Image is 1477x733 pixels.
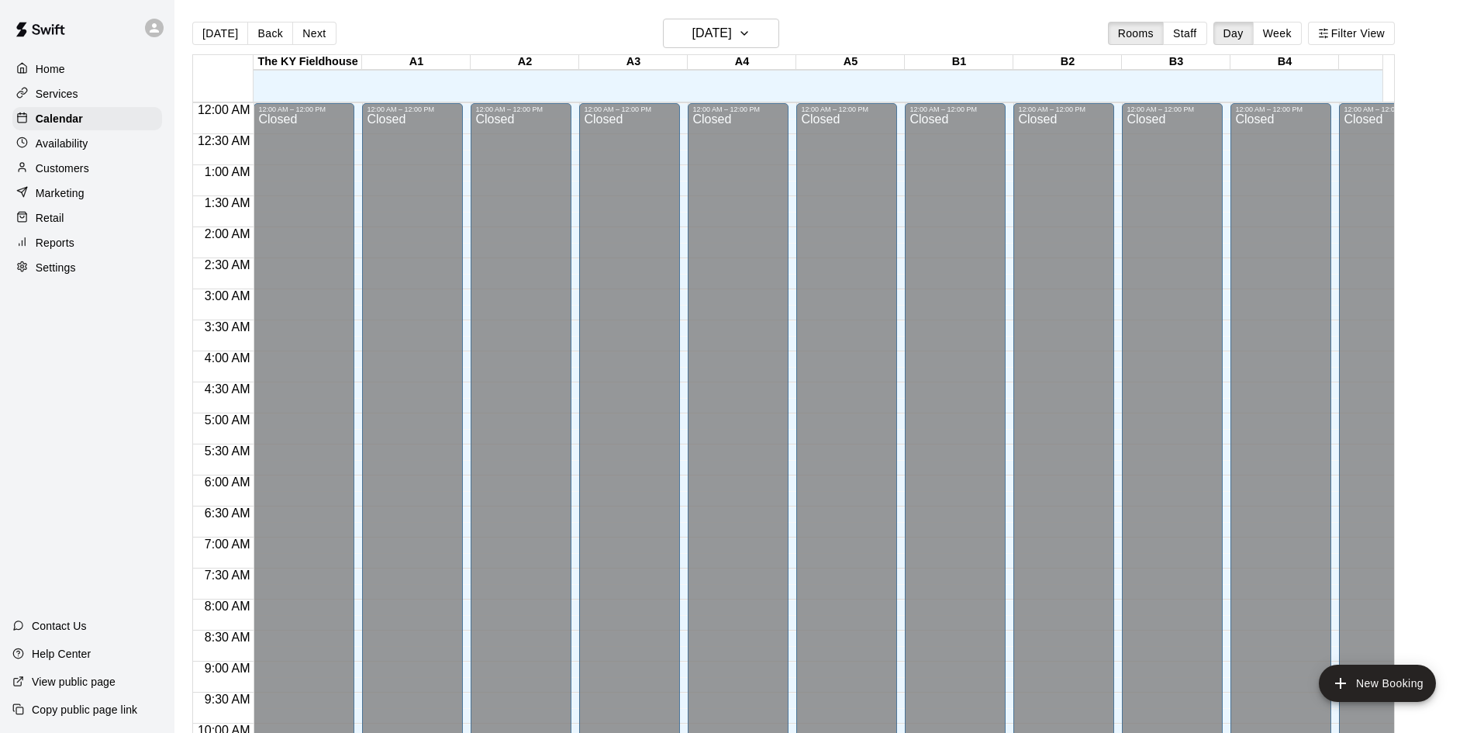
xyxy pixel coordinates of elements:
span: 3:00 AM [201,289,254,303]
p: View public page [32,674,116,690]
span: 1:00 AM [201,165,254,178]
div: 12:00 AM – 12:00 PM [909,105,1001,113]
span: 7:30 AM [201,569,254,582]
div: B4 [1230,55,1339,70]
div: A1 [362,55,471,70]
button: [DATE] [192,22,248,45]
a: Retail [12,206,162,230]
span: 1:30 AM [201,196,254,209]
div: 12:00 AM – 12:00 PM [692,105,784,113]
p: Settings [36,260,76,275]
span: 8:00 AM [201,600,254,613]
div: 12:00 AM – 12:00 PM [258,105,350,113]
div: A5 [796,55,905,70]
span: 8:30 AM [201,631,254,644]
p: Services [36,86,78,102]
span: 12:00 AM [194,103,254,116]
span: 4:00 AM [201,351,254,365]
button: Week [1253,22,1302,45]
div: A2 [471,55,579,70]
span: 6:30 AM [201,507,254,520]
span: 2:00 AM [201,227,254,240]
a: Availability [12,132,162,155]
div: The KY Fieldhouse [254,55,362,70]
a: Settings [12,256,162,279]
p: Retail [36,210,64,226]
span: 4:30 AM [201,382,254,396]
a: Services [12,82,162,105]
div: B1 [905,55,1013,70]
div: 12:00 AM – 12:00 PM [367,105,458,113]
h6: [DATE] [692,22,732,44]
div: 12:00 AM – 12:00 PM [1344,105,1435,113]
div: B5 [1339,55,1448,70]
button: Back [247,22,293,45]
div: B2 [1013,55,1122,70]
button: Rooms [1108,22,1164,45]
div: 12:00 AM – 12:00 PM [1018,105,1109,113]
p: Customers [36,161,89,176]
span: 3:30 AM [201,320,254,334]
a: Customers [12,157,162,180]
div: B3 [1122,55,1230,70]
div: 12:00 AM – 12:00 PM [801,105,892,113]
a: Marketing [12,182,162,205]
div: A4 [688,55,796,70]
span: 9:00 AM [201,662,254,675]
a: Home [12,57,162,81]
button: Next [292,22,336,45]
div: 12:00 AM – 12:00 PM [1127,105,1218,113]
p: Calendar [36,111,83,126]
button: add [1319,665,1436,702]
span: 5:30 AM [201,444,254,458]
div: 12:00 AM – 12:00 PM [1235,105,1327,113]
button: Staff [1163,22,1207,45]
a: Calendar [12,107,162,130]
button: Day [1213,22,1254,45]
p: Availability [36,136,88,151]
p: Reports [36,235,74,251]
p: Home [36,61,65,77]
span: 6:00 AM [201,475,254,489]
span: 2:30 AM [201,258,254,271]
button: Filter View [1308,22,1395,45]
div: A3 [579,55,688,70]
span: 7:00 AM [201,538,254,551]
p: Contact Us [32,618,87,634]
span: 12:30 AM [194,134,254,147]
a: Reports [12,231,162,254]
div: 12:00 AM – 12:00 PM [584,105,675,113]
p: Help Center [32,646,91,662]
button: [DATE] [663,19,779,48]
p: Marketing [36,185,85,201]
div: 12:00 AM – 12:00 PM [475,105,567,113]
p: Copy public page link [32,702,137,717]
span: 9:30 AM [201,693,254,706]
span: 5:00 AM [201,413,254,427]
